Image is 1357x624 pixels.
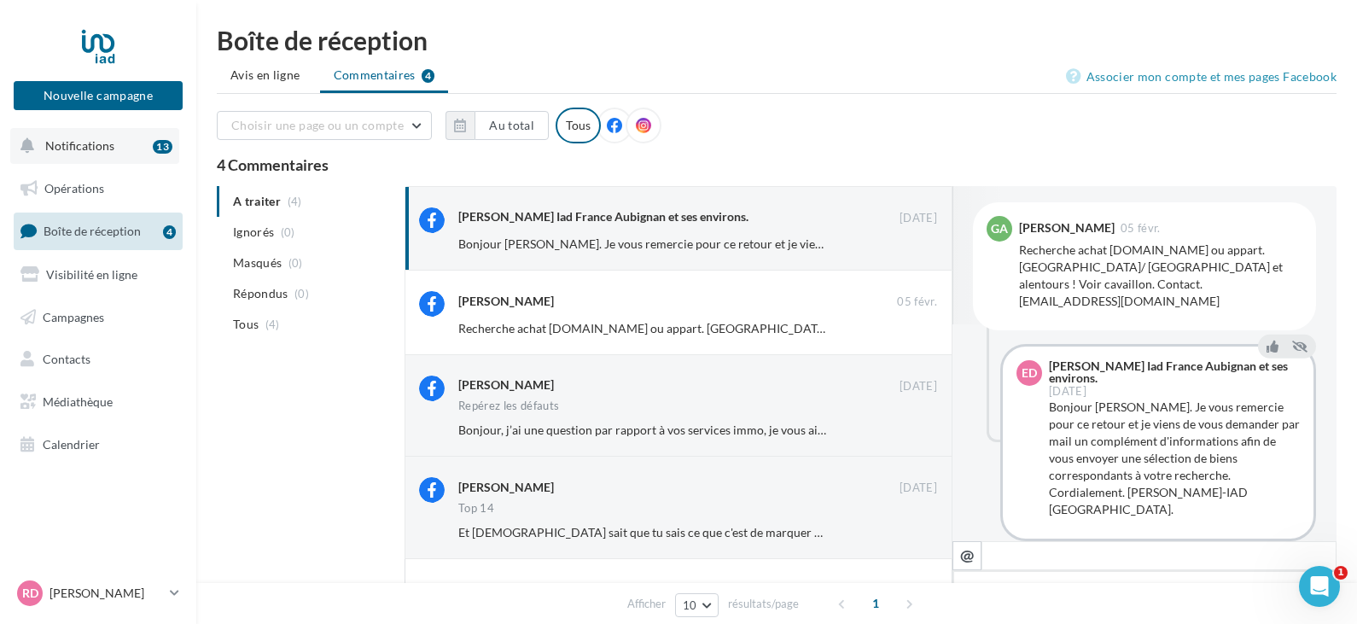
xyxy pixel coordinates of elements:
[458,376,554,394] div: [PERSON_NAME]
[10,384,186,420] a: Médiathèque
[900,379,937,394] span: [DATE]
[627,596,666,612] span: Afficher
[991,220,1008,237] span: GA
[288,256,303,270] span: (0)
[1019,222,1115,234] div: [PERSON_NAME]
[233,224,274,241] span: Ignorés
[1334,566,1348,580] span: 1
[230,67,300,84] span: Avis en ligne
[862,590,889,617] span: 1
[43,394,113,409] span: Médiathèque
[14,577,183,609] a: rD [PERSON_NAME]
[217,157,1337,172] div: 4 Commentaires
[163,225,176,239] div: 4
[1022,364,1037,382] span: ED
[46,267,137,282] span: Visibilité en ligne
[294,287,309,300] span: (0)
[44,181,104,195] span: Opérations
[458,503,494,514] div: Top 14
[960,547,975,563] i: @
[458,208,748,225] div: [PERSON_NAME] Iad France Aubignan et ses environs.
[458,479,554,496] div: [PERSON_NAME]
[458,400,559,411] div: Repérez les défauts
[217,27,1337,53] div: Boîte de réception
[10,171,186,207] a: Opérations
[45,138,114,153] span: Notifications
[233,285,288,302] span: Répondus
[43,352,90,366] span: Contacts
[281,225,295,239] span: (0)
[265,318,280,331] span: (4)
[50,585,163,602] p: [PERSON_NAME]
[683,598,697,612] span: 10
[10,213,186,249] a: Boîte de réception4
[10,128,179,164] button: Notifications 13
[675,593,719,617] button: 10
[217,111,432,140] button: Choisir une page ou un compte
[1019,242,1302,310] div: Recherche achat [DOMAIN_NAME] ou appart. [GEOGRAPHIC_DATA]/ [GEOGRAPHIC_DATA] et alentours ! Voir...
[458,525,876,539] span: Et [DEMOGRAPHIC_DATA] sait que tu sais ce que c'est de marquer des essais....
[897,295,937,310] span: 05 févr.
[10,427,186,463] a: Calendrier
[10,257,186,293] a: Visibilité en ligne
[233,254,282,271] span: Masqués
[10,341,186,377] a: Contacts
[44,224,141,238] span: Boîte de réception
[458,293,554,310] div: [PERSON_NAME]
[728,596,799,612] span: résultats/page
[233,316,259,333] span: Tous
[475,111,549,140] button: Au total
[446,111,549,140] button: Au total
[14,81,183,110] button: Nouvelle campagne
[153,140,172,154] div: 13
[1049,360,1296,384] div: [PERSON_NAME] Iad France Aubignan et ses environs.
[43,309,104,324] span: Campagnes
[556,108,601,143] div: Tous
[10,300,186,335] a: Campagnes
[458,423,958,437] span: Bonjour, j’ai une question par rapport à vos services immo, je vous ai envoyé un message privé !
[900,481,937,496] span: [DATE]
[43,437,100,452] span: Calendrier
[1049,386,1086,397] span: [DATE]
[1049,399,1300,518] div: Bonjour [PERSON_NAME]. Je vous remercie pour ce retour et je viens de vous demander par mail un c...
[22,585,38,602] span: rD
[1121,223,1161,234] span: 05 févr.
[231,118,404,132] span: Choisir une page ou un compte
[952,541,981,570] button: @
[900,211,937,226] span: [DATE]
[1066,67,1337,87] a: Associer mon compte et mes pages Facebook
[1299,566,1340,607] iframe: Intercom live chat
